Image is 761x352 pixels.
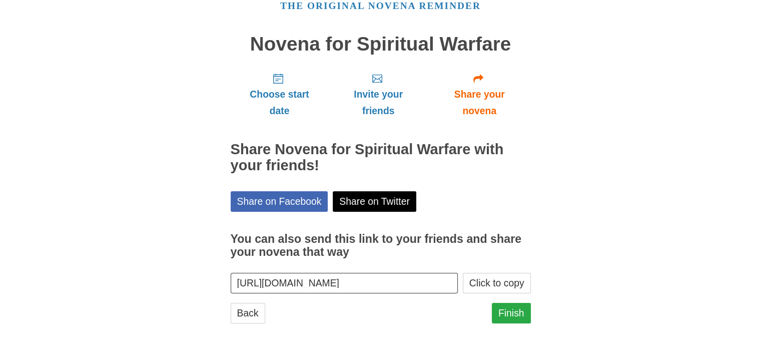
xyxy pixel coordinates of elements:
[492,303,531,323] a: Finish
[231,233,531,258] h3: You can also send this link to your friends and share your novena that way
[231,191,328,212] a: Share on Facebook
[231,142,531,174] h2: Share Novena for Spiritual Warfare with your friends!
[463,273,531,293] button: Click to copy
[241,86,319,119] span: Choose start date
[338,86,418,119] span: Invite your friends
[333,191,416,212] a: Share on Twitter
[280,1,481,11] a: The original novena reminder
[428,65,531,124] a: Share your novena
[328,65,428,124] a: Invite your friends
[231,303,265,323] a: Back
[438,86,521,119] span: Share your novena
[231,65,329,124] a: Choose start date
[231,34,531,55] h1: Novena for Spiritual Warfare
